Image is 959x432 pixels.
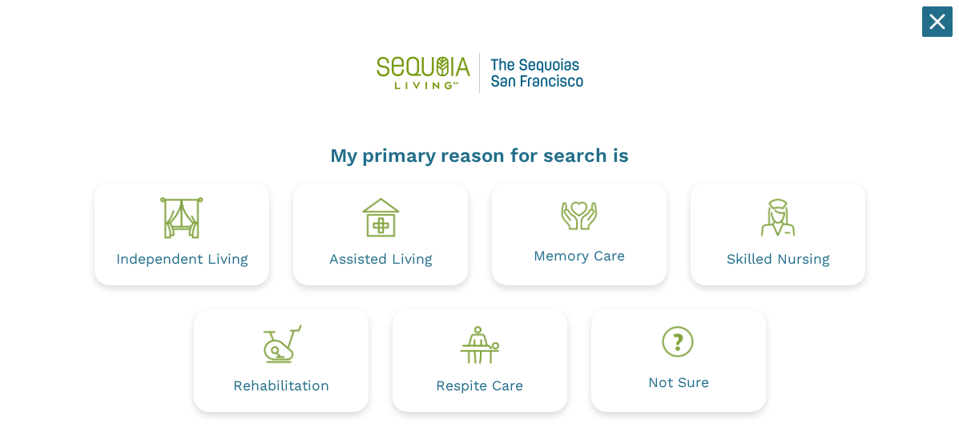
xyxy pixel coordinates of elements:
img: 60de3ff2-3b3c-4bfe-b6a8-2d1d1c1fc31e.png [457,322,502,367]
img: b6f57c3b-7775-446a-baa6-a6fd72d42b58.png [358,196,403,240]
img: 7bdc169f-92cd-4b48-943d-e9726c158166.png [756,196,800,240]
div: My primary reason for search is [95,141,865,170]
div: Memory Care [534,249,625,264]
img: cdfb8bcc-f4ff-42a5-bfa8-69d100ce0d6d.png [159,196,204,240]
img: 00d00596-77c3-4b1a-9920-ed4ed5e08a72.png [557,196,602,235]
img: 8523d3ab-2316-4d55-b8e2-9bf2ea88473c.png [656,322,701,361]
img: b2b8047c-5c0e-49a3-b478-68fa075d47a6.png [360,42,600,104]
div: Assisted Living [329,252,432,267]
div: Respite Care [436,379,523,394]
div: Not Sure [648,376,709,390]
div: Rehabilitation [233,379,329,394]
img: cd95f08d-2c2c-4d74-b06f-7b129b0f3014.png [259,322,304,367]
button: Close [922,6,953,37]
div: Independent Living [116,252,248,267]
div: Skilled Nursing [727,252,829,267]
